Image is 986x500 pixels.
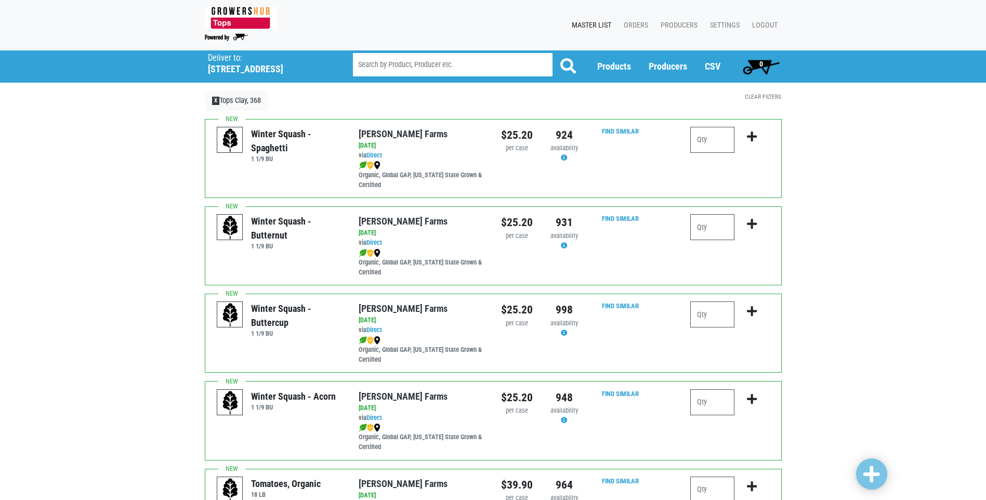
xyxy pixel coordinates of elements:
img: safety-e55c860ca8c00a9c171001a62a92dabd.png [367,249,374,257]
a: [PERSON_NAME] Farms [359,128,448,139]
h6: 1 1/9 BU [251,330,343,337]
h5: [STREET_ADDRESS] [208,63,326,75]
h6: 1 1/9 BU [251,242,343,250]
h6: 18 LB [251,491,321,498]
a: Find Similar [602,390,639,398]
a: Orders [615,16,652,35]
div: $25.20 [501,301,533,318]
div: 998 [548,301,580,318]
a: Master List [563,16,615,35]
img: Powered by Big Wheelbarrow [205,34,248,41]
img: leaf-e5c59151409436ccce96b2ca1b28e03c.png [359,336,367,345]
div: [DATE] [359,141,485,151]
a: Clear Filters [745,93,781,100]
a: CSV [705,61,720,72]
a: Direct [366,151,382,159]
span: availability [550,144,578,152]
span: availability [550,319,578,327]
div: $25.20 [501,214,533,231]
input: Qty [690,127,734,153]
div: per case [501,406,533,416]
div: Winter Squash - Spaghetti [251,127,343,155]
img: placeholder-variety-43d6402dacf2d531de610a020419775a.svg [217,215,243,241]
a: Find Similar [602,302,639,310]
img: placeholder-variety-43d6402dacf2d531de610a020419775a.svg [217,390,243,416]
a: Producers [649,61,687,72]
img: safety-e55c860ca8c00a9c171001a62a92dabd.png [367,161,374,169]
div: via [359,325,485,335]
div: per case [501,319,533,328]
div: Organic, Global GAP, [US_STATE] State Grown & Certified [359,423,485,452]
a: Direct [366,414,382,422]
a: Find Similar [602,477,639,485]
a: Producers [652,16,702,35]
div: via [359,413,485,423]
p: Deliver to: [208,53,326,63]
a: Direct [366,326,382,334]
span: availability [550,406,578,414]
input: Qty [690,389,734,415]
div: [DATE] [359,315,485,325]
img: leaf-e5c59151409436ccce96b2ca1b28e03c.png [359,249,367,257]
div: Organic, Global GAP, [US_STATE] State Grown & Certified [359,248,485,278]
div: per case [501,143,533,153]
img: safety-e55c860ca8c00a9c171001a62a92dabd.png [367,424,374,432]
div: 924 [548,127,580,143]
div: Winter Squash - Buttercup [251,301,343,330]
a: [PERSON_NAME] Farms [359,391,448,402]
img: map_marker-0e94453035b3232a4d21701695807de9.png [374,424,380,432]
div: per case [501,231,533,241]
span: availability [550,232,578,240]
div: $39.90 [501,477,533,493]
div: Tomatoes, Organic [251,477,321,491]
div: Organic, Global GAP, [US_STATE] State Grown & Certified [359,335,485,365]
div: 948 [548,389,580,406]
span: X [212,97,220,105]
span: 0 [759,60,763,68]
a: Settings [702,16,744,35]
a: [PERSON_NAME] Farms [359,303,448,314]
img: leaf-e5c59151409436ccce96b2ca1b28e03c.png [359,161,367,169]
div: via [359,238,485,248]
img: map_marker-0e94453035b3232a4d21701695807de9.png [374,336,380,345]
a: Direct [366,239,382,246]
a: Find Similar [602,215,639,222]
div: $25.20 [501,389,533,406]
input: Search by Product, Producer etc. [353,53,553,76]
img: placeholder-variety-43d6402dacf2d531de610a020419775a.svg [217,127,243,153]
div: Winter Squash - Butternut [251,214,343,242]
input: Qty [690,214,734,240]
img: map_marker-0e94453035b3232a4d21701695807de9.png [374,161,380,169]
div: Organic, Global GAP, [US_STATE] State Grown & Certified [359,161,485,190]
h6: 1 1/9 BU [251,403,336,411]
a: [PERSON_NAME] Farms [359,478,448,489]
div: [DATE] [359,403,485,413]
img: placeholder-variety-43d6402dacf2d531de610a020419775a.svg [217,302,243,328]
h6: 1 1/9 BU [251,155,343,163]
a: [PERSON_NAME] Farms [359,216,448,227]
div: [DATE] [359,228,485,238]
div: 964 [548,477,580,493]
a: Find Similar [602,127,639,135]
span: Tops Clay, 368 (8417 Oswego Rd, Baldwinsville, NY 13027, USA) [208,50,334,75]
a: XTops Clay, 368 [205,91,269,111]
img: safety-e55c860ca8c00a9c171001a62a92dabd.png [367,336,374,345]
a: Products [597,61,631,72]
div: via [359,151,485,161]
img: 279edf242af8f9d49a69d9d2afa010fb.png [205,7,277,29]
div: 931 [548,214,580,231]
a: Logout [744,16,782,35]
div: Winter Squash - Acorn [251,389,336,403]
div: $25.20 [501,127,533,143]
img: leaf-e5c59151409436ccce96b2ca1b28e03c.png [359,424,367,432]
a: 0 [738,56,784,77]
img: map_marker-0e94453035b3232a4d21701695807de9.png [374,249,380,257]
input: Qty [690,301,734,327]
